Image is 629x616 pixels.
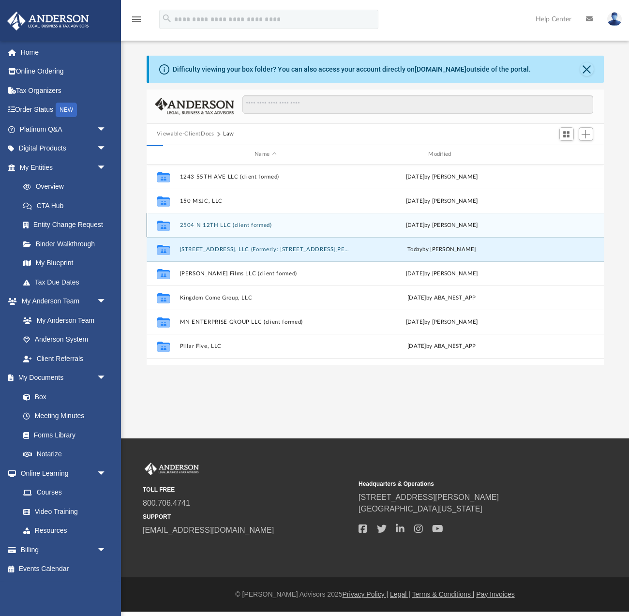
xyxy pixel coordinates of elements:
[97,464,116,483] span: arrow_drop_down
[7,292,116,311] a: My Anderson Teamarrow_drop_down
[7,43,121,62] a: Home
[242,95,593,114] input: Search files and folders
[173,64,531,75] div: Difficulty viewing your box folder? You can also access your account directly on outside of the p...
[412,590,475,598] a: Terms & Conditions |
[415,65,466,73] a: [DOMAIN_NAME]
[131,18,142,25] a: menu
[180,270,351,276] button: [PERSON_NAME] Films LLC (client formed)
[143,526,274,534] a: [EMAIL_ADDRESS][DOMAIN_NAME]
[579,127,593,141] button: Add
[97,540,116,560] span: arrow_drop_down
[4,12,92,30] img: Anderson Advisors Platinum Portal
[7,100,121,120] a: Order StatusNEW
[143,463,201,475] img: Anderson Advisors Platinum Portal
[355,150,527,159] div: Modified
[7,464,116,483] a: Online Learningarrow_drop_down
[14,349,116,368] a: Client Referrals
[14,272,121,292] a: Tax Due Dates
[7,81,121,100] a: Tax Organizers
[7,559,121,579] a: Events Calendar
[14,234,121,254] a: Binder Walkthrough
[131,14,142,25] i: menu
[559,127,574,141] button: Switch to Grid View
[150,150,175,159] div: id
[7,62,121,81] a: Online Ordering
[97,368,116,388] span: arrow_drop_down
[14,521,116,541] a: Resources
[97,158,116,178] span: arrow_drop_down
[14,502,111,521] a: Video Training
[7,139,121,158] a: Digital Productsarrow_drop_down
[143,512,352,521] small: SUPPORT
[56,103,77,117] div: NEW
[180,343,351,349] button: Pillar Five, LLC
[7,368,116,388] a: My Documentsarrow_drop_down
[180,246,351,252] button: [STREET_ADDRESS], LLC (Formerly: [STREET_ADDRESS][PERSON_NAME], LLC; Seven Yes Eight LLC)
[7,540,121,559] a: Billingarrow_drop_down
[180,222,351,228] button: 2504 N 12TH LLC (client formed)
[180,318,351,325] button: MN ENTERPRISE GROUP LLC (client formed)
[14,215,121,235] a: Entity Change Request
[356,342,527,350] div: [DATE] by ABA_NEST_APP
[14,177,121,196] a: Overview
[180,294,351,300] button: Kingdom Come Group, LLC
[532,150,599,159] div: id
[143,485,352,494] small: TOLL FREE
[180,173,351,180] button: 1243 55TH AVE LLC (client formed)
[97,139,116,159] span: arrow_drop_down
[356,221,527,229] div: [DATE] by [PERSON_NAME]
[359,480,568,488] small: Headquarters & Operations
[14,387,111,406] a: Box
[7,120,121,139] a: Platinum Q&Aarrow_drop_down
[180,197,351,204] button: 150 MSJC, LLC
[356,269,527,278] div: [DATE] by [PERSON_NAME]
[343,590,389,598] a: Privacy Policy |
[223,130,234,138] button: Law
[14,196,121,215] a: CTA Hub
[356,245,527,254] div: by [PERSON_NAME]
[97,292,116,312] span: arrow_drop_down
[14,483,116,502] a: Courses
[14,330,116,349] a: Anderson System
[179,150,351,159] div: Name
[407,246,422,252] span: today
[356,317,527,326] div: [DATE] by [PERSON_NAME]
[356,172,527,181] div: [DATE] by [PERSON_NAME]
[580,62,594,76] button: Close
[359,493,499,501] a: [STREET_ADDRESS][PERSON_NAME]
[14,425,111,445] a: Forms Library
[7,158,121,177] a: My Entitiesarrow_drop_down
[97,120,116,139] span: arrow_drop_down
[607,12,622,26] img: User Pic
[356,196,527,205] div: [DATE] by [PERSON_NAME]
[359,505,482,513] a: [GEOGRAPHIC_DATA][US_STATE]
[356,293,527,302] div: [DATE] by ABA_NEST_APP
[147,165,604,365] div: grid
[14,445,116,464] a: Notarize
[121,589,629,600] div: © [PERSON_NAME] Advisors 2025
[476,590,514,598] a: Pay Invoices
[390,590,410,598] a: Legal |
[143,499,190,507] a: 800.706.4741
[14,406,116,426] a: Meeting Minutes
[14,311,111,330] a: My Anderson Team
[162,13,172,24] i: search
[14,254,116,273] a: My Blueprint
[157,130,214,138] button: Viewable-ClientDocs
